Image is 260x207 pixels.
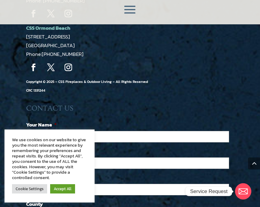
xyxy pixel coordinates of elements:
a: Follow on X [44,60,59,75]
a: Accept All [50,184,75,193]
a: [GEOGRAPHIC_DATA] [26,41,75,49]
span: Copyright © 2025 – CSS Fireplaces & Outdoor Living – All Rights Reserved [26,79,148,93]
a: Cookie Settings [12,184,47,193]
div: We use cookies on our website to give you the most relevant experience by remembering your prefer... [12,137,87,180]
a: [STREET_ADDRESS] [26,33,70,41]
a: [PHONE_NUMBER] [42,50,83,58]
a: Follow on Instagram [61,60,76,75]
span: Phone: [26,50,83,58]
h3: CONTACT US [26,104,234,116]
a: Email [235,183,251,199]
label: Your Name [26,121,57,128]
a: CSS Ormond Beach [26,24,70,32]
span: CRC 1331244 [26,88,45,93]
a: Follow on Facebook [26,60,41,75]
